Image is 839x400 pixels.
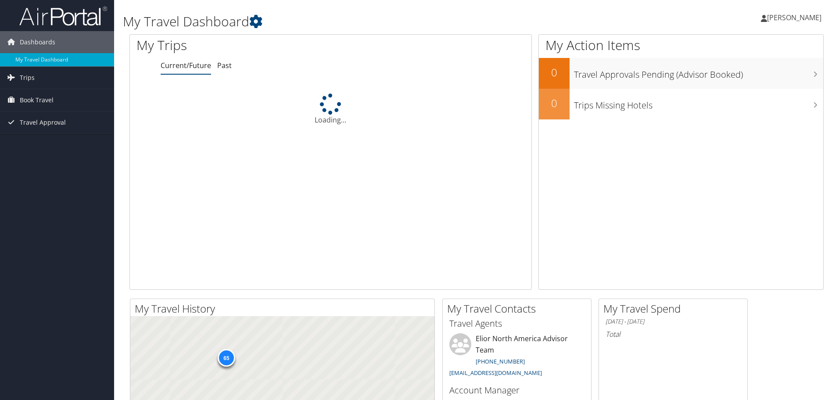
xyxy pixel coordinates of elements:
[20,31,55,53] span: Dashboards
[767,13,821,22] span: [PERSON_NAME]
[20,67,35,89] span: Trips
[445,333,589,380] li: Elior North America Advisor Team
[217,349,235,367] div: 65
[161,61,211,70] a: Current/Future
[539,89,823,119] a: 0Trips Missing Hotels
[539,96,570,111] h2: 0
[20,112,66,133] span: Travel Approval
[130,94,531,125] div: Loading...
[603,301,747,316] h2: My Travel Spend
[761,4,830,31] a: [PERSON_NAME]
[539,65,570,80] h2: 0
[449,317,584,330] h3: Travel Agents
[136,36,358,54] h1: My Trips
[217,61,232,70] a: Past
[449,369,542,377] a: [EMAIL_ADDRESS][DOMAIN_NAME]
[539,36,823,54] h1: My Action Items
[574,95,823,112] h3: Trips Missing Hotels
[539,58,823,89] a: 0Travel Approvals Pending (Advisor Booked)
[449,384,584,396] h3: Account Manager
[19,6,107,26] img: airportal-logo.png
[20,89,54,111] span: Book Travel
[135,301,434,316] h2: My Travel History
[606,329,741,339] h6: Total
[476,357,525,365] a: [PHONE_NUMBER]
[574,64,823,81] h3: Travel Approvals Pending (Advisor Booked)
[123,12,595,31] h1: My Travel Dashboard
[447,301,591,316] h2: My Travel Contacts
[606,317,741,326] h6: [DATE] - [DATE]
